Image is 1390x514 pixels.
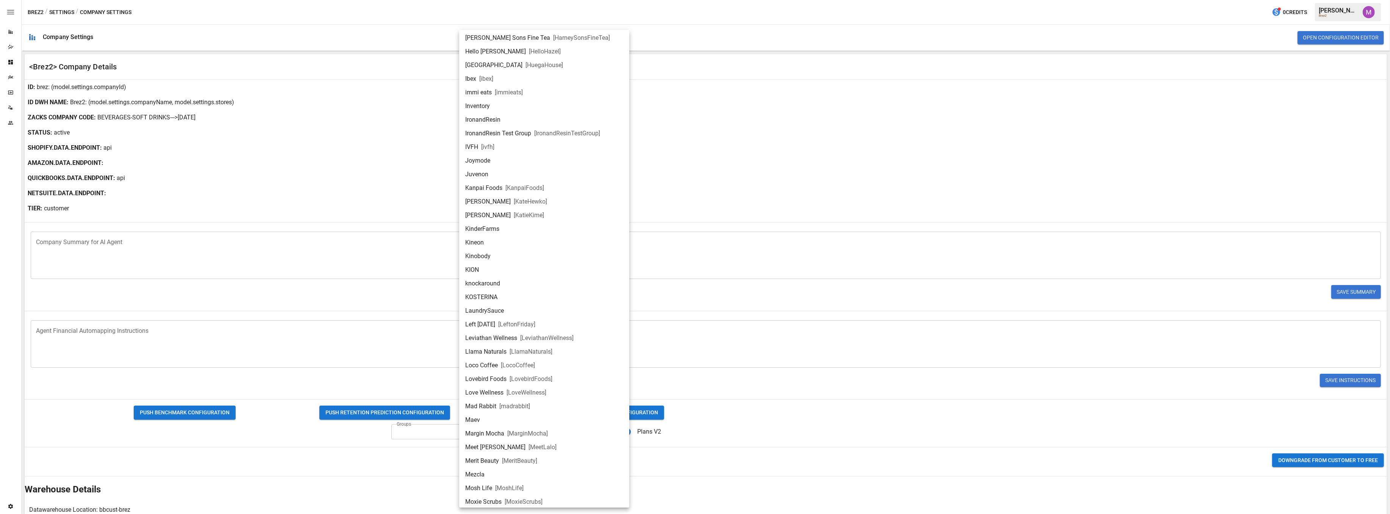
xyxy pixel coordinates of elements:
[465,211,511,220] span: [PERSON_NAME]
[465,347,507,356] span: Llama Naturals
[553,33,610,42] span: [ HarneySonsFineTea ]
[510,375,552,384] span: [ LovebirdFoods ]
[529,47,561,56] span: [ HelloHazel ]
[465,33,550,42] span: [PERSON_NAME] Sons Fine Tea
[505,497,543,506] span: [ MoxieScrubs ]
[465,61,522,70] span: [GEOGRAPHIC_DATA]
[514,197,547,206] span: [ KateHewko ]
[465,252,491,261] span: Kinobody
[465,375,507,384] span: Lovebird Foods
[481,143,494,152] span: [ ivfh ]
[465,102,490,111] span: Inventory
[465,334,517,343] span: Leviathan Wellness
[465,388,503,397] span: Love Wellness
[465,415,480,425] span: Maev
[498,320,535,329] span: [ LeftonFriday ]
[465,156,490,165] span: Joymode
[465,143,478,152] span: IVFH
[465,88,492,97] span: immi eats
[525,61,563,70] span: [ HuegaHouse ]
[465,470,485,479] span: Mezcla
[520,334,574,343] span: [ LeviathanWellness ]
[465,47,526,56] span: Hello [PERSON_NAME]
[465,320,495,329] span: Left [DATE]
[465,443,525,452] span: Meet [PERSON_NAME]
[495,484,524,493] span: [ MoshLife ]
[534,129,600,138] span: [ IronandResinTestGroup ]
[465,115,500,124] span: IronandResin
[465,129,531,138] span: IronandResin Test Group
[528,443,557,452] span: [ MeetLalo ]
[465,429,504,438] span: Margin Mocha
[465,484,492,493] span: Mosh Life
[465,456,499,465] span: Merit Beauty
[465,279,500,288] span: knockaround
[465,306,504,315] span: LaundrySauce
[465,293,497,302] span: KOSTERINA
[465,361,498,370] span: Loco Coffee
[479,74,493,83] span: [ ibex ]
[465,224,499,233] span: KinderFarms
[499,402,530,411] span: [ madrabbit ]
[502,456,537,465] span: [ MeritBeauty ]
[507,429,548,438] span: [ MarginMocha ]
[465,197,511,206] span: [PERSON_NAME]
[510,347,552,356] span: [ LlamaNaturals ]
[465,265,479,274] span: KION
[501,361,535,370] span: [ LocoCoffee ]
[465,402,496,411] span: Mad Rabbit
[465,170,488,179] span: Juvenon
[465,74,476,83] span: Ibex
[465,183,502,193] span: Kanpai Foods
[514,211,544,220] span: [ KatieKime ]
[465,497,502,506] span: Moxie Scrubs
[507,388,546,397] span: [ LoveWellness ]
[505,183,544,193] span: [ KanpaiFoods ]
[495,88,523,97] span: [ immieats ]
[465,238,484,247] span: Kineon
